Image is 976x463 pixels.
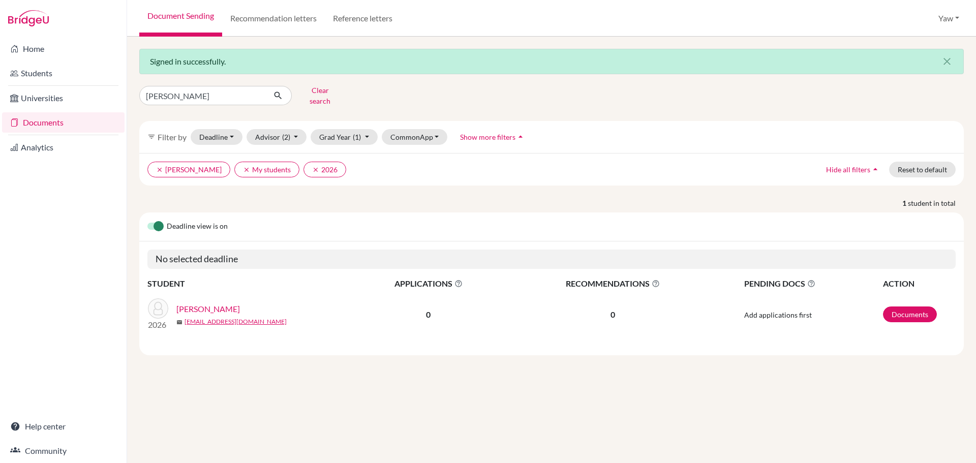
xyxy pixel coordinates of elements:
input: Find student by name... [139,86,265,105]
button: Hide all filtersarrow_drop_up [817,162,889,177]
i: arrow_drop_up [870,164,880,174]
a: Analytics [2,137,125,158]
span: mail [176,319,182,325]
a: Documents [2,112,125,133]
span: Add applications first [744,311,812,319]
i: clear [243,166,250,173]
button: Close [931,49,963,74]
i: clear [312,166,319,173]
a: Students [2,63,125,83]
span: Hide all filters [826,165,870,174]
span: Filter by [158,132,187,142]
button: Grad Year(1) [311,129,378,145]
button: Clear search [292,82,348,109]
a: [EMAIL_ADDRESS][DOMAIN_NAME] [185,317,287,326]
a: Help center [2,416,125,437]
th: ACTION [882,277,956,290]
a: Documents [883,306,937,322]
span: RECOMMENDATIONS [507,277,719,290]
button: Reset to default [889,162,956,177]
span: (2) [282,133,290,141]
i: filter_list [147,133,156,141]
strong: 1 [902,198,908,208]
img: NII LANTEY, KEVIN [148,298,168,319]
a: Universities [2,88,125,108]
span: (1) [353,133,361,141]
button: clear2026 [303,162,346,177]
i: close [941,55,953,68]
p: 2026 [148,319,168,331]
span: Deadline view is on [167,221,228,233]
a: Home [2,39,125,59]
button: CommonApp [382,129,448,145]
a: [PERSON_NAME] [176,303,240,315]
th: STUDENT [147,277,351,290]
div: Signed in successfully. [139,49,964,74]
a: Community [2,441,125,461]
button: Yaw [934,9,964,28]
span: student in total [908,198,964,208]
button: Deadline [191,129,242,145]
p: 0 [507,308,719,321]
button: Advisor(2) [247,129,307,145]
img: Bridge-U [8,10,49,26]
i: clear [156,166,163,173]
i: arrow_drop_up [515,132,526,142]
button: clearMy students [234,162,299,177]
b: 0 [426,310,431,319]
h5: No selected deadline [147,250,956,269]
span: APPLICATIONS [351,277,506,290]
span: Show more filters [460,133,515,141]
span: PENDING DOCS [744,277,882,290]
button: Show more filtersarrow_drop_up [451,129,534,145]
button: clear[PERSON_NAME] [147,162,230,177]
